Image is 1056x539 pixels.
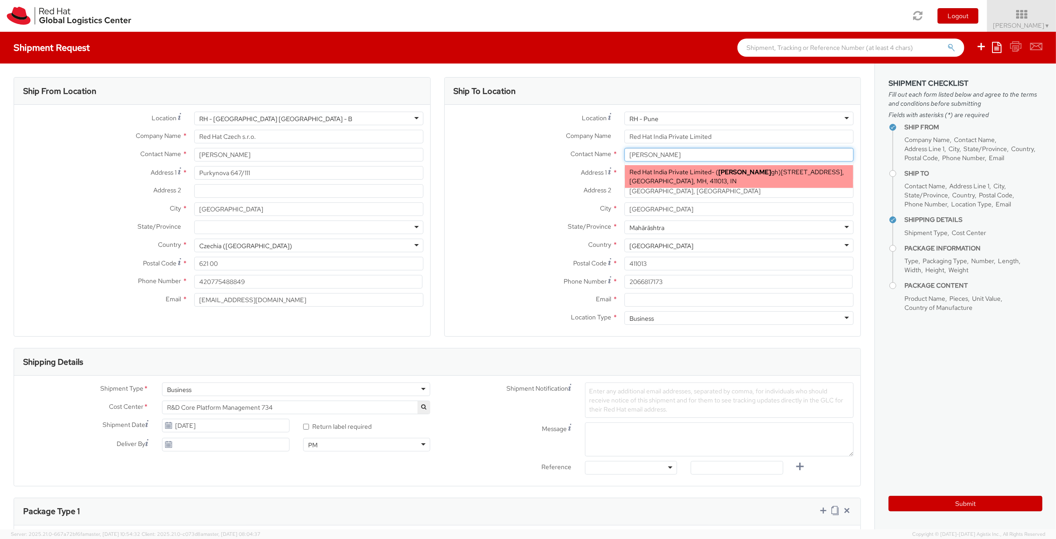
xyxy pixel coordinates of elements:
span: Address 2 [153,186,181,194]
span: Phone Number [564,277,607,285]
span: Type [904,257,918,265]
span: Red Hat India Private Limited [629,168,712,176]
span: R&D Core Platform Management 734 [162,401,431,414]
span: Fill out each form listed below and agree to the terms and conditions before submitting [889,90,1042,108]
div: Mahārāshtra [629,223,664,232]
span: Country [588,240,611,249]
span: Contact Name [904,182,945,190]
span: Number [971,257,994,265]
span: City [993,182,1004,190]
span: Client: 2025.21.0-c073d8a [142,531,260,537]
input: Return label required [303,424,309,430]
span: Shipment Date [103,420,145,430]
span: Postal Code [143,259,177,267]
span: Location Type [571,313,611,321]
h4: Ship From [904,124,1042,131]
span: Company Name [566,132,611,140]
span: Shipment Type [100,384,143,394]
h4: Shipping Details [904,216,1042,223]
span: Weight [948,266,968,274]
span: Address 1 [581,168,607,176]
h3: Ship From Location [23,87,96,96]
h4: Package Content [904,282,1042,289]
span: Postal Code [904,154,938,162]
span: Address 1 [151,168,177,176]
div: Business [167,385,192,394]
span: Postal Code [979,191,1012,199]
h4: Ship To [904,170,1042,177]
span: State/Province [963,145,1007,153]
span: Length [998,257,1019,265]
span: Country of Manufacture [904,304,973,312]
span: Cost Center [109,402,143,412]
span: gh [718,168,778,176]
span: Width [904,266,921,274]
span: Contact Name [570,150,611,158]
span: Deliver By [117,439,145,449]
span: Address Line 1 [904,145,944,153]
h3: Package Type 1 [23,507,80,516]
span: Copyright © [DATE]-[DATE] Agistix Inc., All Rights Reserved [912,531,1045,538]
span: Pieces [949,294,968,303]
span: Contact Name [140,150,181,158]
span: State/Province [138,222,181,230]
span: Reference [541,463,571,471]
span: R&D Core Platform Management 734 [167,403,426,412]
label: Return label required [303,421,373,431]
span: Phone Number [942,154,985,162]
span: Phone Number [904,200,947,208]
div: - ( ) [625,165,853,188]
strong: [PERSON_NAME] [718,168,771,176]
span: ▼ [1045,22,1050,29]
span: Contact Name [954,136,995,144]
div: RH - [GEOGRAPHIC_DATA] [GEOGRAPHIC_DATA] - B [199,114,352,123]
span: City [948,145,959,153]
span: master, [DATE] 08:04:37 [203,531,260,537]
input: Shipment, Tracking or Reference Number (at least 4 chars) [737,39,964,57]
span: Shipment Notification [506,384,568,393]
h3: Shipment Checklist [889,79,1042,88]
span: Phone Number [138,277,181,285]
h3: Ship To Location [454,87,516,96]
span: Unit Value [972,294,1001,303]
span: master, [DATE] 10:54:32 [85,531,140,537]
span: Location Type [951,200,992,208]
div: RH - Pune [629,114,658,123]
span: Server: 2025.21.0-667a72bf6fa [11,531,140,537]
span: Packaging Type [923,257,967,265]
span: Enter any additional email addresses, separated by comma, for individuals who should receive noti... [589,387,843,413]
span: Country [1011,145,1034,153]
span: Email [989,154,1004,162]
span: Email [596,295,611,303]
span: Country [158,240,181,249]
span: Email [996,200,1011,208]
span: City [600,204,611,212]
span: [PERSON_NAME] [993,21,1050,29]
div: [GEOGRAPHIC_DATA] [629,241,693,250]
span: Email [166,295,181,303]
span: Location [582,114,607,122]
span: Location [152,114,177,122]
span: Company Name [904,136,950,144]
div: Czechia ([GEOGRAPHIC_DATA]) [199,241,292,250]
h4: Package Information [904,245,1042,252]
span: Message [542,425,567,433]
span: Height [925,266,944,274]
span: Address 2 [584,186,611,194]
span: Company Name [136,132,181,140]
div: PM [308,441,318,450]
span: Shipment Type [904,229,948,237]
h4: Shipment Request [14,43,90,53]
span: Product Name [904,294,945,303]
button: Logout [938,8,978,24]
span: Country [952,191,975,199]
span: State/Province [904,191,948,199]
span: Cost Center [952,229,986,237]
span: State/Province [568,222,611,230]
span: City [170,204,181,212]
button: Submit [889,496,1042,511]
div: Business [629,314,654,323]
h3: Shipping Details [23,358,83,367]
img: rh-logistics-00dfa346123c4ec078e1.svg [7,7,131,25]
span: Fields with asterisks (*) are required [889,110,1042,119]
